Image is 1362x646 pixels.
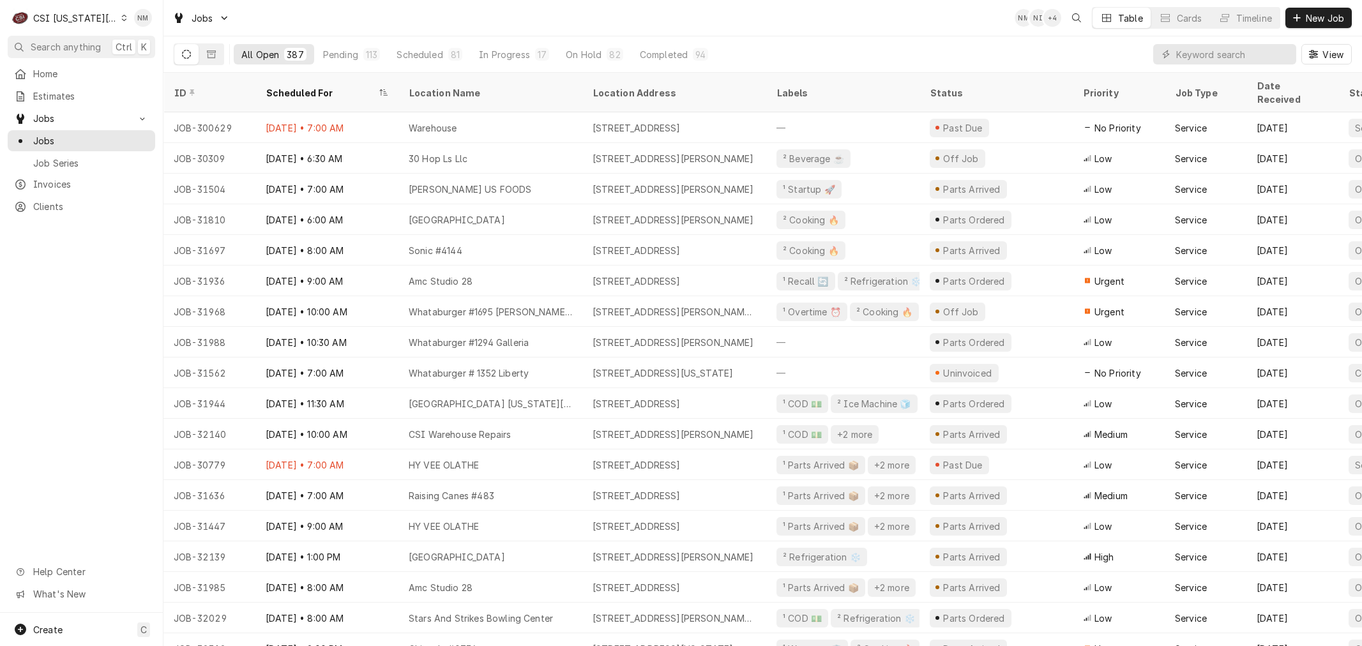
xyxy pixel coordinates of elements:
[241,48,279,61] div: All Open
[1175,121,1207,135] div: Service
[1029,9,1047,27] div: Nate Ingram's Avatar
[366,48,377,61] div: 113
[782,305,842,319] div: ¹ Overtime ⏰
[479,48,530,61] div: In Progress
[942,520,1002,533] div: Parts Arrived
[1320,48,1346,61] span: View
[593,612,756,625] div: [STREET_ADDRESS][PERSON_NAME][PERSON_NAME]
[409,397,572,410] div: [GEOGRAPHIC_DATA] [US_STATE][GEOGRAPHIC_DATA]
[1175,489,1207,502] div: Service
[31,40,101,54] span: Search anything
[782,183,836,196] div: ¹ Startup 🚀
[593,244,681,257] div: [STREET_ADDRESS]
[409,305,572,319] div: Whataburger #1695 [PERSON_NAME] Summit
[942,183,1002,196] div: Parts Arrived
[163,357,255,388] div: JOB-31562
[782,489,860,502] div: ¹ Parts Arrived 📦
[134,9,152,27] div: NM
[1094,520,1112,533] span: Low
[255,143,398,174] div: [DATE] • 6:30 AM
[942,489,1002,502] div: Parts Arrived
[782,612,823,625] div: ¹ COD 💵
[255,449,398,480] div: [DATE] • 7:00 AM
[409,520,479,533] div: HY VEE OLATHE
[593,86,753,100] div: Location Address
[538,48,547,61] div: 17
[163,480,255,511] div: JOB-31636
[593,152,754,165] div: [STREET_ADDRESS][PERSON_NAME]
[1246,143,1338,174] div: [DATE]
[1094,183,1112,196] span: Low
[409,213,505,227] div: [GEOGRAPHIC_DATA]
[163,419,255,449] div: JOB-32140
[1015,9,1033,27] div: Nancy Manuel's Avatar
[33,112,130,125] span: Jobs
[163,511,255,541] div: JOB-31447
[942,612,1006,625] div: Parts Ordered
[33,89,149,103] span: Estimates
[1083,86,1152,100] div: Priority
[1094,550,1114,564] span: High
[776,86,909,100] div: Labels
[1246,174,1338,204] div: [DATE]
[593,520,681,533] div: [STREET_ADDRESS]
[1094,428,1128,441] span: Medium
[1285,8,1352,28] button: New Job
[873,581,911,594] div: +2 more
[1246,357,1338,388] div: [DATE]
[1175,336,1207,349] div: Service
[836,428,874,441] div: +2 more
[8,583,155,605] a: Go to What's New
[836,397,912,410] div: ² Ice Machine 🧊
[1175,305,1207,319] div: Service
[1246,204,1338,235] div: [DATE]
[766,327,919,357] div: —
[782,213,840,227] div: ² Cooking 🔥
[1094,305,1124,319] span: Urgent
[1246,235,1338,266] div: [DATE]
[942,581,1002,594] div: Parts Arrived
[134,9,152,27] div: Nancy Manuel's Avatar
[266,86,375,100] div: Scheduled For
[1094,213,1112,227] span: Low
[1094,274,1124,288] span: Urgent
[1175,612,1207,625] div: Service
[255,112,398,143] div: [DATE] • 7:00 AM
[8,196,155,217] a: Clients
[163,174,255,204] div: JOB-31504
[255,388,398,419] div: [DATE] • 11:30 AM
[409,121,457,135] div: Warehouse
[8,36,155,58] button: Search anythingCtrlK
[1175,458,1207,472] div: Service
[255,357,398,388] div: [DATE] • 7:00 AM
[1246,419,1338,449] div: [DATE]
[116,40,132,54] span: Ctrl
[255,603,398,633] div: [DATE] • 8:00 AM
[163,388,255,419] div: JOB-31944
[836,612,916,625] div: ² Refrigeration ❄️
[1301,44,1352,64] button: View
[409,612,553,625] div: Stars And Strikes Bowling Center
[593,274,681,288] div: [STREET_ADDRESS]
[255,266,398,296] div: [DATE] • 9:00 AM
[1175,366,1207,380] div: Service
[1015,9,1033,27] div: NM
[8,108,155,129] a: Go to Jobs
[11,9,29,27] div: C
[323,48,358,61] div: Pending
[163,112,255,143] div: JOB-300629
[1175,244,1207,257] div: Service
[1246,603,1338,633] div: [DATE]
[140,623,147,636] span: C
[942,274,1006,288] div: Parts Ordered
[593,397,681,410] div: [STREET_ADDRESS]
[1246,541,1338,572] div: [DATE]
[782,458,860,472] div: ¹ Parts Arrived 📦
[255,541,398,572] div: [DATE] • 1:00 PM
[1246,112,1338,143] div: [DATE]
[1029,9,1047,27] div: NI
[782,397,823,410] div: ¹ COD 💵
[409,458,479,472] div: HY VEE OLATHE
[1175,581,1207,594] div: Service
[33,624,63,635] span: Create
